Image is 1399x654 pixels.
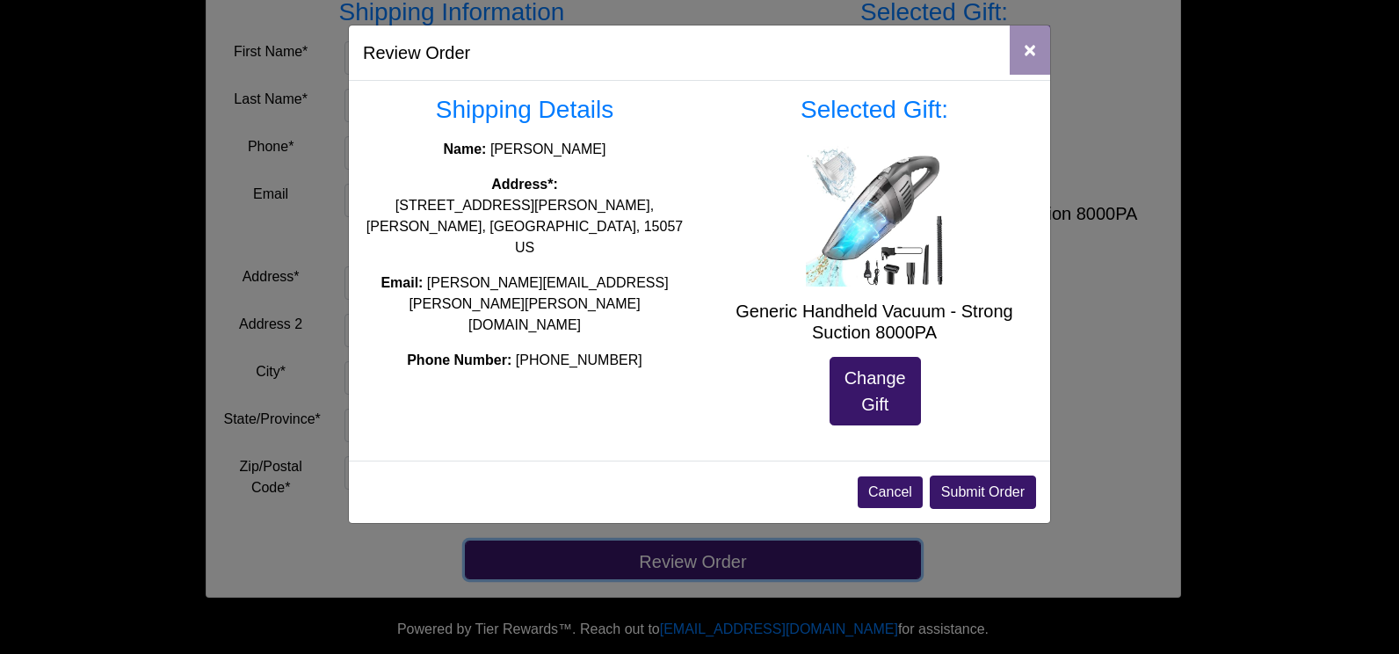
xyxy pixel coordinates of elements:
strong: Name: [444,142,487,156]
strong: Email: [381,275,423,290]
button: Close [1010,25,1050,75]
h5: Review Order [363,40,470,66]
h3: Shipping Details [363,95,686,125]
span: [PERSON_NAME][EMAIL_ADDRESS][PERSON_NAME][PERSON_NAME][DOMAIN_NAME] [409,275,668,332]
span: [STREET_ADDRESS][PERSON_NAME], [PERSON_NAME], [GEOGRAPHIC_DATA], 15057 US [366,198,683,255]
img: Generic Handheld Vacuum - Strong Suction 8000PA [804,146,945,287]
a: Change Gift [830,357,921,425]
span: [PERSON_NAME] [490,142,606,156]
strong: Address*: [491,177,558,192]
h3: Selected Gift: [713,95,1036,125]
span: [PHONE_NUMBER] [516,352,642,367]
h5: Generic Handheld Vacuum - Strong Suction 8000PA [713,301,1036,343]
strong: Phone Number: [407,352,511,367]
span: × [1024,38,1036,62]
button: Submit Order [930,476,1036,509]
button: Cancel [858,476,923,508]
